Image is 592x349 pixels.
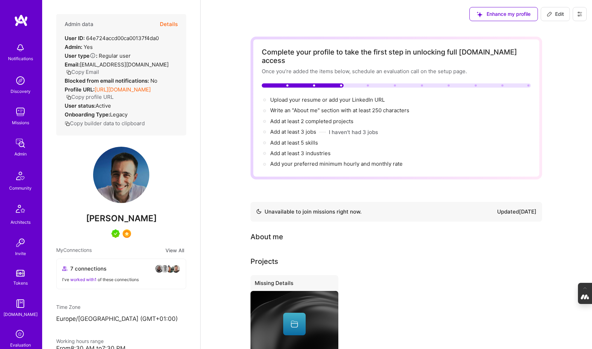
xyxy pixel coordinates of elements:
div: Architects [11,218,31,226]
button: View All [163,246,186,254]
strong: User ID: [65,35,85,42]
span: Add at least 2 completed projects [270,118,353,125]
img: tokens [16,270,25,277]
span: Edit [547,11,564,18]
img: avatar [161,265,169,273]
p: Europe/[GEOGRAPHIC_DATA] (GMT+01:00 ) [56,315,186,323]
div: or [270,96,385,104]
div: Missions [12,119,29,126]
strong: Onboarding Type: [65,111,110,118]
strong: Profile URL: [65,86,95,93]
div: Evaluation [10,341,31,349]
div: Discovery [11,88,31,95]
div: [DOMAIN_NAME] [4,311,38,318]
div: Community [9,184,32,192]
span: Write an "About me" section with at least 250 characters [270,107,411,114]
div: I've of these connections [62,276,180,283]
button: Copy builder data to clipboard [65,120,145,127]
button: Copy profile URL [66,93,113,101]
span: Active [96,102,111,109]
span: worked with 1 [70,277,97,282]
strong: Blocked from email notifications: [65,77,150,84]
img: logo [14,14,28,27]
div: Regular user [65,52,131,59]
div: Invite [15,250,26,257]
i: icon Copy [66,70,71,75]
img: teamwork [13,105,27,119]
div: Updated [DATE] [497,208,536,216]
i: icon Copy [65,121,70,126]
button: I haven't had 3 jobs [329,128,378,136]
img: avatar [172,265,180,273]
div: Tokens [13,279,28,287]
strong: User type : [65,52,97,59]
div: Missing Details [251,275,338,294]
strong: Admin: [65,44,82,50]
div: 64e724accd00ca00137f4da0 [65,34,159,42]
a: [URL][DOMAIN_NAME] [95,86,151,93]
img: Architects [12,202,29,218]
strong: Email: [65,61,80,68]
img: avatar [155,265,163,273]
button: Copy Email [66,68,99,76]
span: Upload your resume [270,96,321,103]
i: Help [90,52,96,59]
i: icon SelectionTeam [14,328,27,341]
i: icon Collaborator [62,266,67,271]
button: Edit [541,7,570,21]
img: discovery [13,74,27,88]
img: avatar [166,265,175,273]
span: Add your preferred minimum hourly and monthly rate [270,160,403,167]
div: Projects [251,256,278,267]
img: Invite [13,236,27,250]
img: bell [13,41,27,55]
span: Working hours range [56,338,104,344]
h4: Admin data [65,21,93,27]
span: Add at least 3 jobs [270,128,316,135]
span: Add at least 5 skills [270,139,318,146]
span: 7 connections [70,265,106,272]
div: About me [251,231,283,242]
img: Availability [256,209,262,214]
div: No [65,77,157,84]
img: SelectionTeam [123,229,131,238]
div: Once you’re added the items below, schedule an evaluation call on the setup page. [262,68,531,75]
img: admin teamwork [13,136,27,150]
span: My Connections [56,246,92,254]
i: icon Copy [66,95,71,100]
span: Time Zone [56,304,80,310]
span: [EMAIL_ADDRESS][DOMAIN_NAME] [80,61,169,68]
button: 7 connectionsavataravataravataravatarI've worked with1 of these connections [56,259,186,289]
div: Yes [65,43,93,51]
div: Complete your profile to take the first step in unlocking full [DOMAIN_NAME] access [262,48,531,65]
span: Add at least 3 industries [270,150,331,157]
span: legacy [110,111,128,118]
button: Details [160,14,178,34]
img: A.Teamer in Residence [111,229,120,238]
div: Notifications [8,55,33,62]
strong: User status: [65,102,96,109]
span: add your LinkedIn URL [329,96,385,103]
div: Admin [14,150,27,158]
img: guide book [13,297,27,311]
img: User Avatar [93,147,149,203]
div: Unavailable to join missions right now. [256,208,362,216]
span: [PERSON_NAME] [56,213,186,224]
img: Community [12,167,29,184]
